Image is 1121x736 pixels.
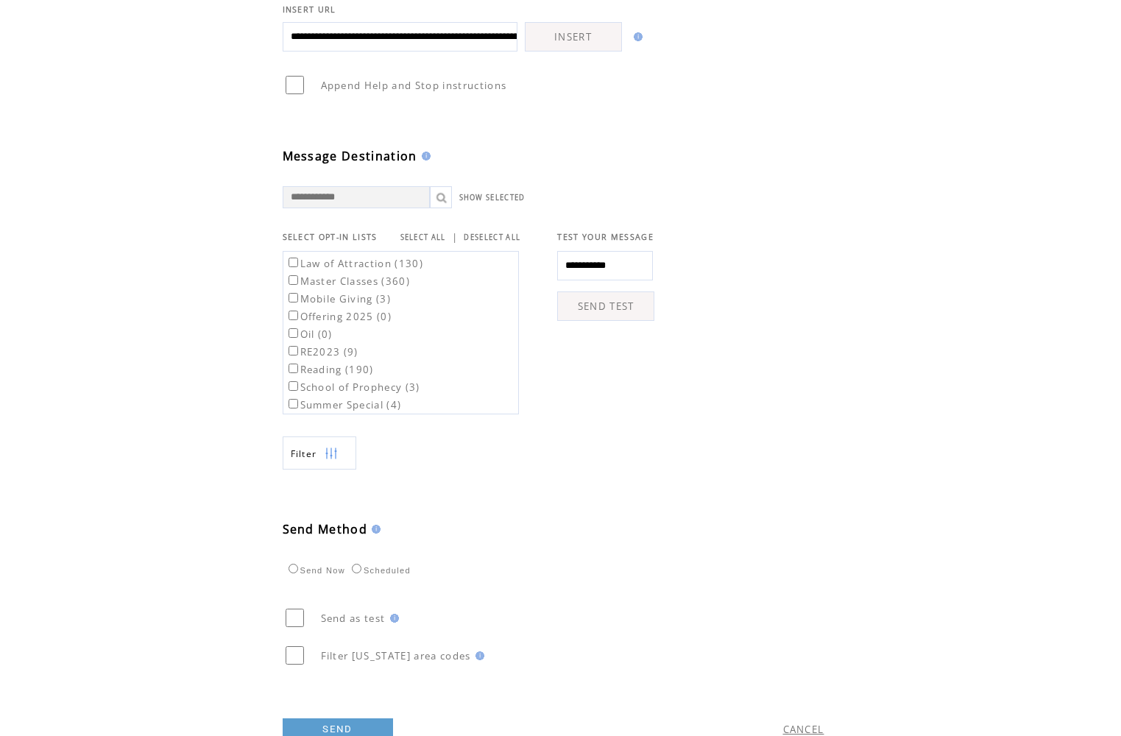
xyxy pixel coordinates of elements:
[291,447,317,460] span: Show filters
[289,364,298,373] input: Reading (190)
[286,310,392,323] label: Offering 2025 (0)
[283,148,417,164] span: Message Destination
[348,566,411,575] label: Scheduled
[464,233,520,242] a: DESELECT ALL
[286,381,420,394] label: School of Prophecy (3)
[629,32,643,41] img: help.gif
[400,233,446,242] a: SELECT ALL
[283,4,336,15] span: INSERT URL
[325,437,338,470] img: filters.png
[286,345,358,358] label: RE2023 (9)
[286,292,392,305] label: Mobile Giving (3)
[286,328,333,341] label: Oil (0)
[783,723,824,736] a: CANCEL
[286,257,424,270] label: Law of Attraction (130)
[289,275,298,285] input: Master Classes (360)
[367,525,381,534] img: help.gif
[321,79,507,92] span: Append Help and Stop instructions
[471,651,484,660] img: help.gif
[452,230,458,244] span: |
[417,152,431,160] img: help.gif
[283,521,368,537] span: Send Method
[286,275,411,288] label: Master Classes (360)
[459,193,526,202] a: SHOW SELECTED
[289,346,298,355] input: RE2023 (9)
[286,398,402,411] label: Summer Special (4)
[283,436,356,470] a: Filter
[289,328,298,338] input: Oil (0)
[289,311,298,320] input: Offering 2025 (0)
[289,564,298,573] input: Send Now
[285,566,345,575] label: Send Now
[321,649,471,662] span: Filter [US_STATE] area codes
[525,22,622,52] a: INSERT
[352,564,361,573] input: Scheduled
[289,399,298,408] input: Summer Special (4)
[289,258,298,267] input: Law of Attraction (130)
[289,293,298,302] input: Mobile Giving (3)
[286,363,374,376] label: Reading (190)
[289,381,298,391] input: School of Prophecy (3)
[557,291,654,321] a: SEND TEST
[283,232,378,242] span: SELECT OPT-IN LISTS
[557,232,654,242] span: TEST YOUR MESSAGE
[321,612,386,625] span: Send as test
[386,614,399,623] img: help.gif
